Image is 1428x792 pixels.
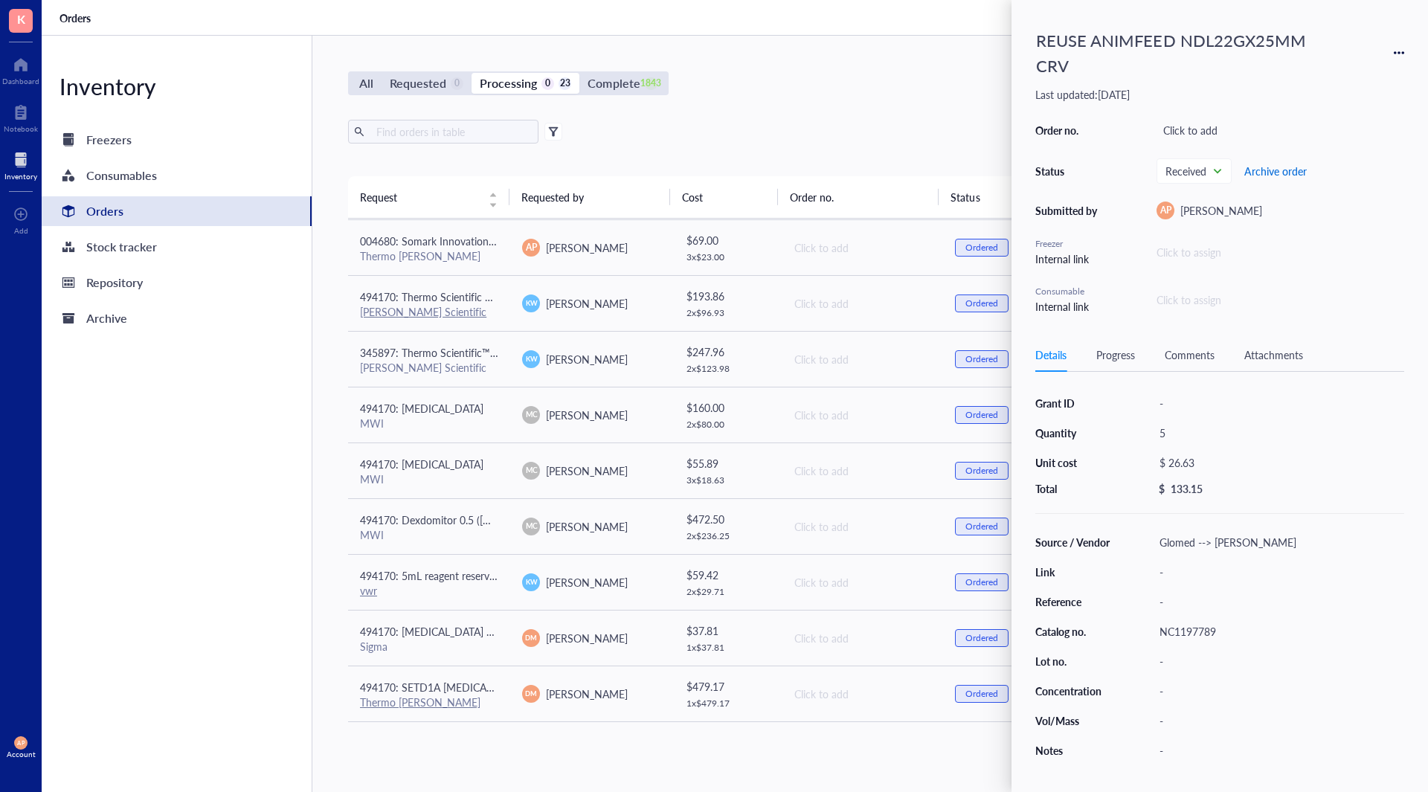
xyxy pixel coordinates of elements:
div: Sigma [360,640,498,653]
span: 004680: Somark Innovations Inc NEEDLE GREEN IRRADIATED [360,234,654,248]
span: 494170: [MEDICAL_DATA] [360,401,483,416]
span: [PERSON_NAME] [1180,203,1262,218]
div: 3 x $ 18.63 [686,474,770,486]
div: Processing [480,73,537,94]
div: Click to add [794,239,931,256]
div: Inventory [4,172,37,181]
span: [PERSON_NAME] [546,352,628,367]
div: - [1153,740,1404,761]
div: Attachments [1244,347,1303,363]
div: Click to add [794,351,931,367]
div: Status [1035,164,1102,178]
div: - [1153,561,1404,582]
td: Click to add [781,498,943,554]
div: $ 55.89 [686,455,770,471]
div: Total [1035,482,1111,495]
div: - [1153,680,1404,701]
span: [PERSON_NAME] [546,519,628,534]
div: Order no. [1035,123,1102,137]
span: 494170: SETD1A [MEDICAL_DATA] (OTI7B7) [360,680,570,695]
span: 494170: 5mL reagent reservoir - individually wrapped, sterile (pack of 50) [360,568,695,583]
span: [PERSON_NAME] [546,631,628,645]
div: Click to add [794,574,931,590]
span: KW [525,298,537,309]
div: 2 x $ 96.93 [686,307,770,319]
div: Ordered [965,576,998,588]
a: Orders [42,196,312,226]
div: Unit cost [1035,456,1111,469]
div: 2 x $ 236.25 [686,530,770,542]
td: Click to add [781,275,943,331]
th: Order no. [778,176,939,218]
span: DM [526,633,537,643]
div: MWI [360,416,498,430]
th: Status [939,176,1046,218]
span: K [17,10,25,28]
a: Orders [59,11,94,25]
div: Link [1035,565,1111,579]
input: Find orders in table [370,120,533,143]
td: Click to add [781,331,943,387]
div: 1 x $ 37.81 [686,642,770,654]
td: Click to add [781,387,943,442]
div: 5 [1153,422,1404,443]
div: 0 [541,77,554,90]
a: Repository [42,268,312,297]
div: Ordered [965,353,998,365]
div: 1843 [645,77,657,90]
div: - [1153,710,1404,731]
div: MWI [360,472,498,486]
div: Click to add [794,407,931,423]
div: Requested [390,73,446,94]
div: Grant ID [1035,396,1111,410]
span: [PERSON_NAME] [546,686,628,701]
span: [PERSON_NAME] [546,408,628,422]
div: Consumable [1035,285,1102,298]
div: $ 37.81 [686,622,770,639]
div: Dashboard [2,77,39,86]
div: Ordered [965,521,998,532]
div: Click to add [794,518,931,535]
div: Click to assign [1157,292,1404,308]
span: MC [525,409,537,420]
span: DM [526,689,537,699]
div: Comments [1165,347,1215,363]
div: MWI [360,528,498,541]
div: [PERSON_NAME] Scientific [360,361,498,374]
th: Cost [670,176,777,218]
td: Click to add [781,666,943,721]
div: - [1153,591,1404,612]
div: $ [1159,482,1165,495]
div: Freezers [86,129,132,150]
div: $ 59.42 [686,567,770,583]
div: 2 x $ 29.71 [686,586,770,598]
div: Thermo [PERSON_NAME] [360,249,498,263]
a: [PERSON_NAME] Scientific [360,304,486,319]
div: Ordered [965,409,998,421]
div: $ 160.00 [686,399,770,416]
div: Ordered [965,297,998,309]
span: [PERSON_NAME] [546,240,628,255]
div: Lot no. [1035,654,1111,668]
div: Click to add [794,295,931,312]
span: [PERSON_NAME] [546,296,628,311]
div: Click to add [1157,120,1404,141]
a: vwr [360,583,377,598]
a: Inventory [4,148,37,181]
div: Concentration [1035,684,1111,698]
td: Click to add [781,219,943,275]
a: Freezers [42,125,312,155]
div: Freezer [1035,237,1102,251]
div: Ordered [965,688,998,700]
a: Dashboard [2,53,39,86]
div: 23 [559,77,571,90]
span: KW [525,354,537,364]
span: AP [526,241,537,254]
div: Complete [588,73,640,94]
div: Click to add [794,463,931,479]
span: Received [1165,164,1220,178]
div: Progress [1096,347,1135,363]
span: MC [525,465,537,476]
div: Catalog no. [1035,625,1111,638]
div: 133.15 [1171,482,1203,495]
